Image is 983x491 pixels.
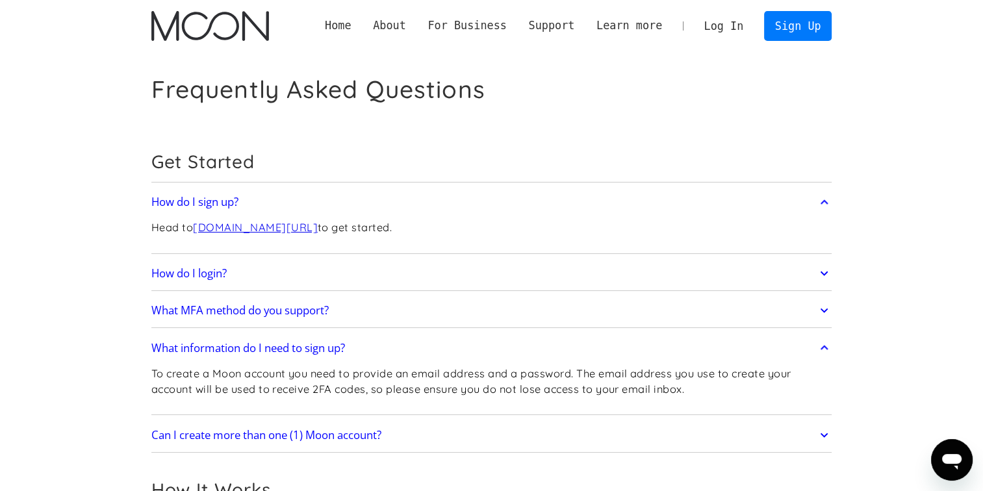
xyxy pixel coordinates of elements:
[151,429,381,442] h2: Can I create more than one (1) Moon account?
[151,195,238,208] h2: How do I sign up?
[151,422,832,449] a: Can I create more than one (1) Moon account?
[417,18,518,34] div: For Business
[764,11,832,40] a: Sign Up
[151,342,345,355] h2: What information do I need to sign up?
[151,189,832,216] a: How do I sign up?
[151,11,269,41] a: home
[931,439,973,481] iframe: Button to launch messaging window
[373,18,406,34] div: About
[151,75,485,104] h1: Frequently Asked Questions
[151,11,269,41] img: Moon Logo
[518,18,585,34] div: Support
[151,366,832,397] p: To create a Moon account you need to provide an email address and a password. The email address y...
[151,220,392,236] p: Head to to get started.
[528,18,574,34] div: Support
[151,267,227,280] h2: How do I login?
[362,18,416,34] div: About
[428,18,506,34] div: For Business
[151,304,329,317] h2: What MFA method do you support?
[193,221,318,234] a: [DOMAIN_NAME][URL]
[151,334,832,362] a: What information do I need to sign up?
[585,18,673,34] div: Learn more
[151,297,832,324] a: What MFA method do you support?
[151,151,832,173] h2: Get Started
[693,12,754,40] a: Log In
[151,260,832,287] a: How do I login?
[596,18,662,34] div: Learn more
[314,18,362,34] a: Home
